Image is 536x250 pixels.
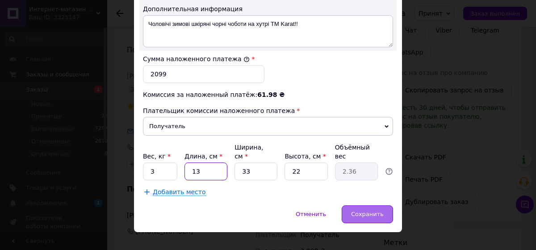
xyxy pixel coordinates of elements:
[143,117,393,136] span: Получатель
[143,90,393,99] div: Комиссия за наложенный платёж:
[143,55,250,62] label: Сумма наложенного платежа
[143,15,393,47] textarea: Чоловічі зимові шкіряні чорні чоботи на хутрі TM Karat!!
[143,107,295,114] span: Плательщик комиссии наложенного платежа
[296,211,326,217] span: Отменить
[184,153,222,160] label: Длина, см
[143,153,171,160] label: Вес, кг
[285,153,326,160] label: Высота, см
[234,144,263,160] label: Ширина, см
[257,91,285,98] span: 61.98 ₴
[143,4,393,13] div: Дополнительная информация
[351,211,384,217] span: Сохранить
[153,188,206,196] span: Добавить место
[335,143,378,161] div: Объёмный вес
